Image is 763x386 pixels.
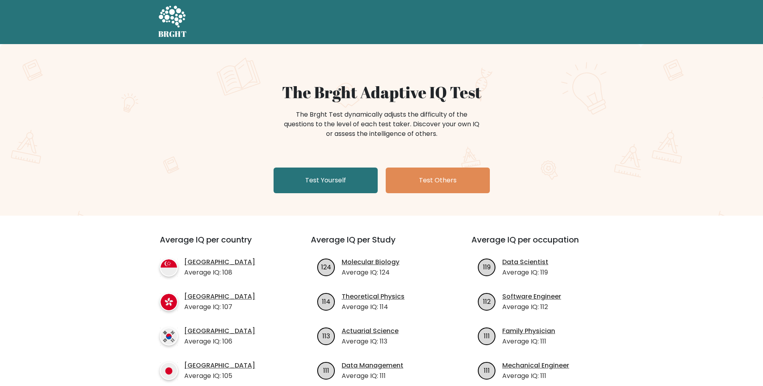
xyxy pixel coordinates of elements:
text: 114 [322,297,330,306]
a: Test Yourself [274,168,378,193]
p: Average IQ: 111 [502,371,569,381]
div: The Brght Test dynamically adjusts the difficulty of the questions to the level of each test take... [282,110,482,139]
a: Actuarial Science [342,326,399,336]
h3: Average IQ per country [160,235,282,254]
text: 112 [483,297,491,306]
text: 119 [483,262,491,271]
h1: The Brght Adaptive IQ Test [186,83,577,102]
h3: Average IQ per occupation [471,235,613,254]
img: country [160,259,178,277]
a: BRGHT [158,3,187,41]
p: Average IQ: 113 [342,337,399,346]
p: Average IQ: 114 [342,302,405,312]
a: Molecular Biology [342,257,399,267]
p: Average IQ: 111 [342,371,403,381]
a: [GEOGRAPHIC_DATA] [184,292,255,301]
text: 124 [321,262,331,271]
a: Data Scientist [502,257,548,267]
p: Average IQ: 107 [184,302,255,312]
text: 111 [484,366,490,375]
a: [GEOGRAPHIC_DATA] [184,326,255,336]
h3: Average IQ per Study [311,235,452,254]
a: [GEOGRAPHIC_DATA] [184,361,255,370]
a: Test Others [386,168,490,193]
a: [GEOGRAPHIC_DATA] [184,257,255,267]
a: Software Engineer [502,292,561,301]
img: country [160,293,178,311]
p: Average IQ: 111 [502,337,555,346]
text: 113 [322,331,330,340]
p: Average IQ: 119 [502,268,548,277]
p: Average IQ: 124 [342,268,399,277]
p: Average IQ: 112 [502,302,561,312]
a: Family Physician [502,326,555,336]
p: Average IQ: 108 [184,268,255,277]
h5: BRGHT [158,29,187,39]
text: 111 [484,331,490,340]
a: Data Management [342,361,403,370]
p: Average IQ: 106 [184,337,255,346]
a: Mechanical Engineer [502,361,569,370]
p: Average IQ: 105 [184,371,255,381]
text: 111 [323,366,329,375]
a: Theoretical Physics [342,292,405,301]
img: country [160,327,178,346]
img: country [160,362,178,380]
